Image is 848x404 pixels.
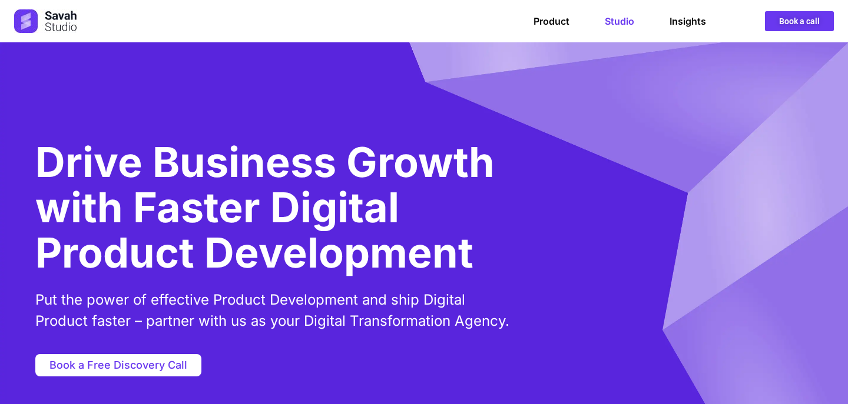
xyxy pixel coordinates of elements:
a: Product [534,15,569,27]
p: Put the power of effective Product Development and ship Digital Product faster – partner with us ... [35,289,509,332]
a: Studio [605,15,634,27]
a: Book a call [765,11,834,31]
h1: Drive Business Growth with Faster Digital Product Development [35,139,564,275]
a: Book a Free Discovery Call [35,354,201,376]
iframe: Chat Widget [789,348,848,404]
span: Book a call [779,17,820,25]
span: Book a Free Discovery Call [49,360,187,370]
nav: Menu [534,15,706,27]
a: Insights [670,15,706,27]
